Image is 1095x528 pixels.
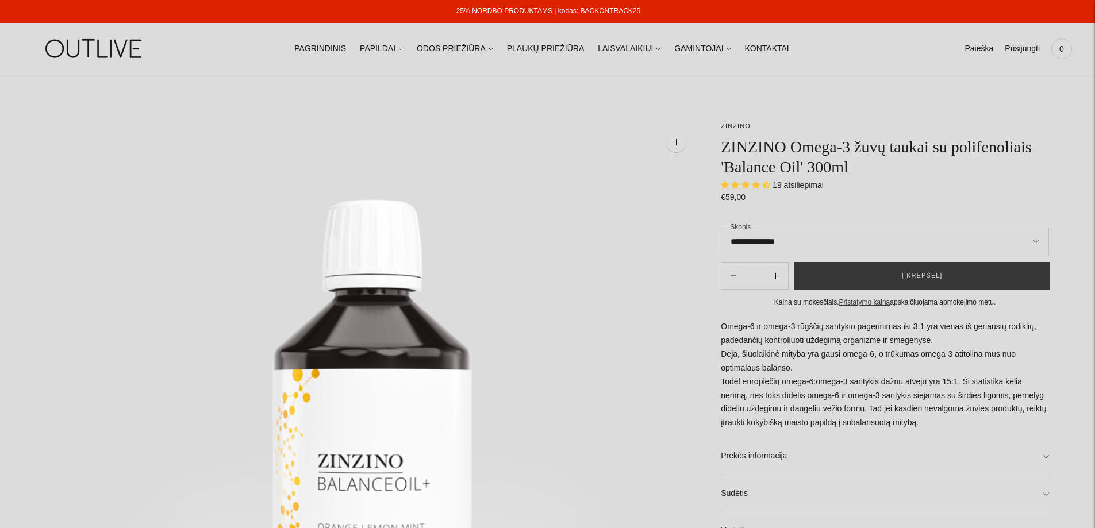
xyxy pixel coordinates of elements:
[839,298,890,306] a: Pristatymo kaina
[721,438,1049,475] a: Prekės informacija
[721,475,1049,512] a: Sudėtis
[1051,36,1072,61] a: 0
[721,192,746,202] span: €59,00
[507,36,585,61] a: PLAUKŲ PRIEŽIŪRA
[598,36,660,61] a: LAISVALAIKIUI
[744,36,789,61] a: KONTAKTAI
[454,7,640,15] a: -25% NORDBO PRODUKTAMS | kodas: BACKONTRACK25
[721,180,773,190] span: 4.74 stars
[746,268,763,284] input: Product quantity
[965,36,993,61] a: Paieška
[360,36,403,61] a: PAPILDAI
[1005,36,1040,61] a: Prisijungti
[721,320,1049,430] p: Omega-6 ir omega-3 rūgščių santykio pagerinimas iki 3:1 yra vienas iš geriausių rodiklių, padedan...
[763,262,788,290] button: Subtract product quantity
[1054,41,1070,57] span: 0
[721,137,1049,177] h1: ZINZINO Omega-3 žuvų taukai su polifenoliais 'Balance Oil' 300ml
[674,36,731,61] a: GAMINTOJAI
[417,36,493,61] a: ODOS PRIEŽIŪRA
[721,122,751,129] a: ZINZINO
[902,270,943,282] span: Į krepšelį
[23,29,167,68] img: OUTLIVE
[794,262,1050,290] button: Į krepšelį
[773,180,824,190] span: 19 atsiliepimai
[721,296,1049,309] div: Kaina su mokesčiais. apskaičiuojama apmokėjimo metu.
[294,36,346,61] a: PAGRINDINIS
[721,262,746,290] button: Add product quantity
